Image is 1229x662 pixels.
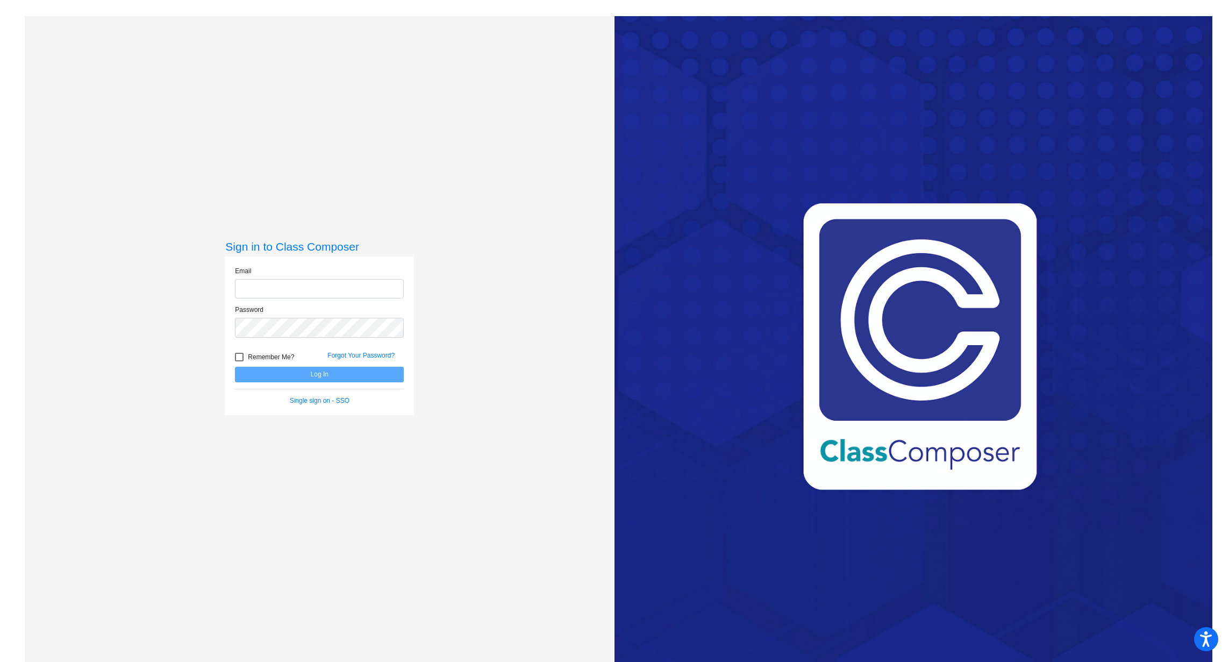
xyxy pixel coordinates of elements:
a: Forgot Your Password? [327,352,395,359]
label: Email [235,266,251,276]
h3: Sign in to Class Composer [225,240,413,253]
button: Log In [235,367,404,382]
label: Password [235,305,263,315]
a: Single sign on - SSO [290,397,349,404]
span: Remember Me? [248,351,294,364]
